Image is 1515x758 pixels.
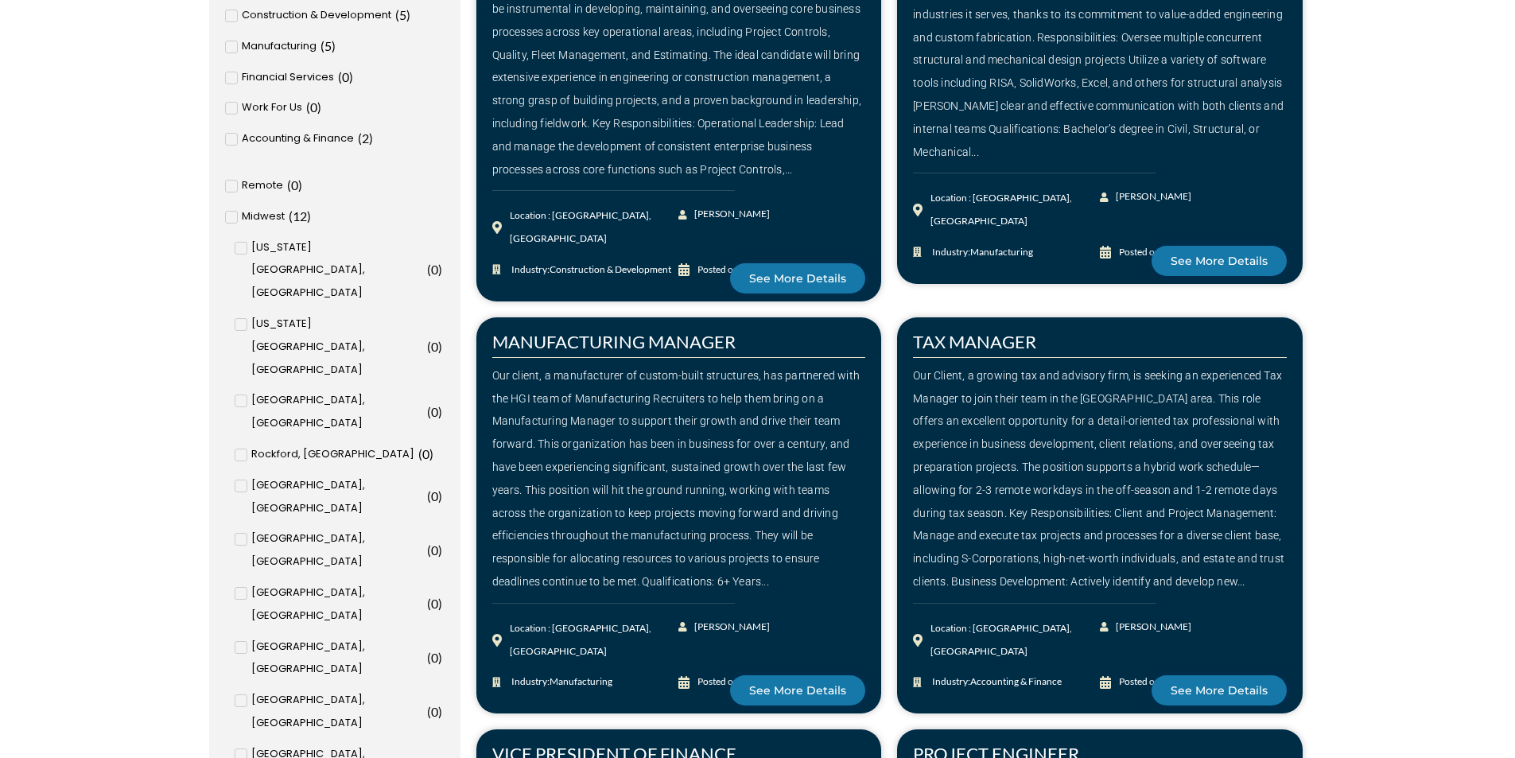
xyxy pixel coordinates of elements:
[438,262,442,277] span: )
[242,174,283,197] span: Remote
[510,204,679,251] div: Location : [GEOGRAPHIC_DATA], [GEOGRAPHIC_DATA]
[427,542,431,558] span: (
[427,704,431,719] span: (
[422,446,429,461] span: 0
[492,331,736,352] a: MANUFACTURING MANAGER
[399,7,406,22] span: 5
[431,704,438,719] span: 0
[358,130,362,146] span: (
[690,616,770,639] span: [PERSON_NAME]
[930,187,1100,233] div: Location : [GEOGRAPHIC_DATA], [GEOGRAPHIC_DATA]
[251,474,423,520] span: [GEOGRAPHIC_DATA], [GEOGRAPHIC_DATA]
[1152,675,1287,706] a: See More Details
[289,208,293,224] span: (
[730,675,865,706] a: See More Details
[298,177,302,192] span: )
[431,542,438,558] span: 0
[342,69,349,84] span: 0
[427,404,431,419] span: (
[242,66,334,89] span: Financial Services
[690,203,770,226] span: [PERSON_NAME]
[1171,685,1268,696] span: See More Details
[427,339,431,354] span: (
[307,208,311,224] span: )
[242,4,391,27] span: Construction & Development
[1152,246,1287,276] a: See More Details
[317,99,321,115] span: )
[438,650,442,665] span: )
[324,38,332,53] span: 5
[251,581,423,628] span: [GEOGRAPHIC_DATA], [GEOGRAPHIC_DATA]
[427,650,431,665] span: (
[429,446,433,461] span: )
[427,596,431,611] span: (
[431,650,438,665] span: 0
[930,617,1100,663] div: Location : [GEOGRAPHIC_DATA], [GEOGRAPHIC_DATA]
[251,389,423,435] span: [GEOGRAPHIC_DATA], [GEOGRAPHIC_DATA]
[749,685,846,696] span: See More Details
[438,488,442,503] span: )
[406,7,410,22] span: )
[287,177,291,192] span: (
[913,364,1287,593] div: Our Client, a growing tax and advisory firm, is seeking an experienced Tax Manager to join their ...
[438,542,442,558] span: )
[306,99,310,115] span: (
[427,488,431,503] span: (
[431,404,438,419] span: 0
[395,7,399,22] span: (
[431,596,438,611] span: 0
[320,38,324,53] span: (
[431,339,438,354] span: 0
[251,636,423,682] span: [GEOGRAPHIC_DATA], [GEOGRAPHIC_DATA]
[251,313,423,381] span: [US_STATE][GEOGRAPHIC_DATA], [GEOGRAPHIC_DATA]
[1171,255,1268,266] span: See More Details
[730,263,865,293] a: See More Details
[310,99,317,115] span: 0
[438,404,442,419] span: )
[332,38,336,53] span: )
[242,96,302,119] span: Work For Us
[251,527,423,573] span: [GEOGRAPHIC_DATA], [GEOGRAPHIC_DATA]
[678,616,771,639] a: [PERSON_NAME]
[242,35,317,58] span: Manufacturing
[251,236,423,305] span: [US_STATE][GEOGRAPHIC_DATA], [GEOGRAPHIC_DATA]
[1112,185,1191,208] span: [PERSON_NAME]
[251,443,414,466] span: Rockford, [GEOGRAPHIC_DATA]
[242,205,285,228] span: Midwest
[438,704,442,719] span: )
[427,262,431,277] span: (
[431,262,438,277] span: 0
[418,446,422,461] span: (
[510,617,679,663] div: Location : [GEOGRAPHIC_DATA], [GEOGRAPHIC_DATA]
[291,177,298,192] span: 0
[1100,185,1193,208] a: [PERSON_NAME]
[492,364,866,593] div: Our client, a manufacturer of custom-built structures, has partnered with the HGI team of Manufac...
[349,69,353,84] span: )
[678,203,771,226] a: [PERSON_NAME]
[438,596,442,611] span: )
[242,127,354,150] span: Accounting & Finance
[431,488,438,503] span: 0
[438,339,442,354] span: )
[1100,616,1193,639] a: [PERSON_NAME]
[913,331,1036,352] a: TAX MANAGER
[251,689,423,735] span: [GEOGRAPHIC_DATA], [GEOGRAPHIC_DATA]
[369,130,373,146] span: )
[1112,616,1191,639] span: [PERSON_NAME]
[338,69,342,84] span: (
[293,208,307,224] span: 12
[749,273,846,284] span: See More Details
[362,130,369,146] span: 2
